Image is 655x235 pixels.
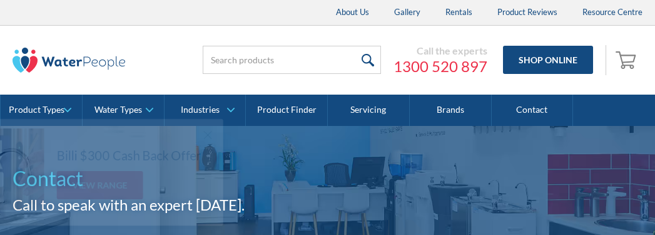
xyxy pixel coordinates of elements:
a: Servicing [328,95,410,126]
a: 1300 520 897 [394,57,487,76]
a: Brands [410,95,492,126]
div: Product Types [9,105,64,115]
h2: Call to speak with an expert [DATE]. [13,194,642,216]
div: Industries [181,105,220,115]
input: Search products [203,46,381,74]
img: The Water People [13,48,125,73]
h1: Contact [13,164,642,194]
a: Open empty cart [612,45,642,75]
a: View Range [57,171,143,199]
img: shopping cart [616,50,639,70]
a: Shop Online [503,46,593,74]
a: Water Types [83,95,164,126]
a: Industries [165,95,246,126]
a: Contact [492,95,574,126]
a: Product Types [1,95,82,126]
div: Water Types [94,105,142,115]
a: Product Finder [246,95,328,126]
h5: Billi $300 Cash Back Offer [57,146,201,165]
div: Call the experts [394,44,487,57]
